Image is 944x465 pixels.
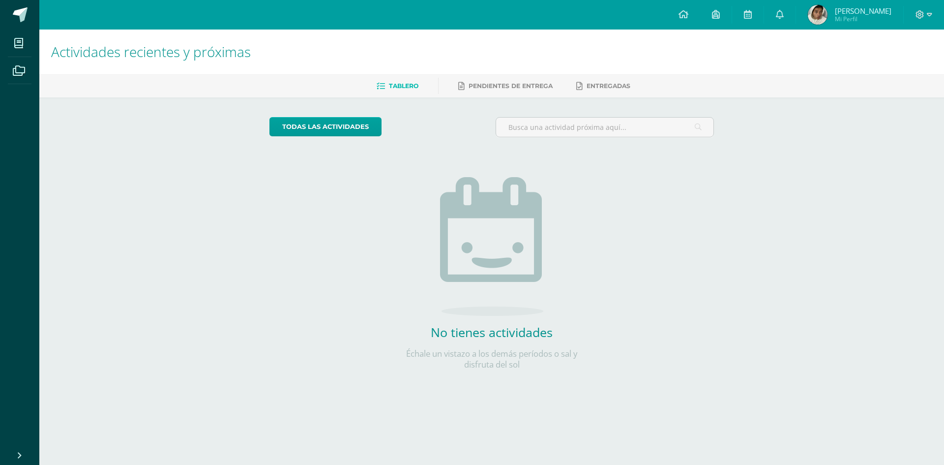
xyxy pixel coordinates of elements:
[393,324,590,341] h2: No tienes actividades
[440,177,543,316] img: no_activities.png
[835,15,891,23] span: Mi Perfil
[377,78,418,94] a: Tablero
[458,78,553,94] a: Pendientes de entrega
[389,82,418,90] span: Tablero
[496,118,714,137] input: Busca una actividad próxima aquí...
[269,117,382,136] a: todas las Actividades
[835,6,891,16] span: [PERSON_NAME]
[808,5,827,25] img: 4dfe3dea92f6d6ca13907aa9b8b83246.png
[576,78,630,94] a: Entregadas
[393,348,590,370] p: Échale un vistazo a los demás períodos o sal y disfruta del sol
[51,42,251,61] span: Actividades recientes y próximas
[469,82,553,90] span: Pendientes de entrega
[587,82,630,90] span: Entregadas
